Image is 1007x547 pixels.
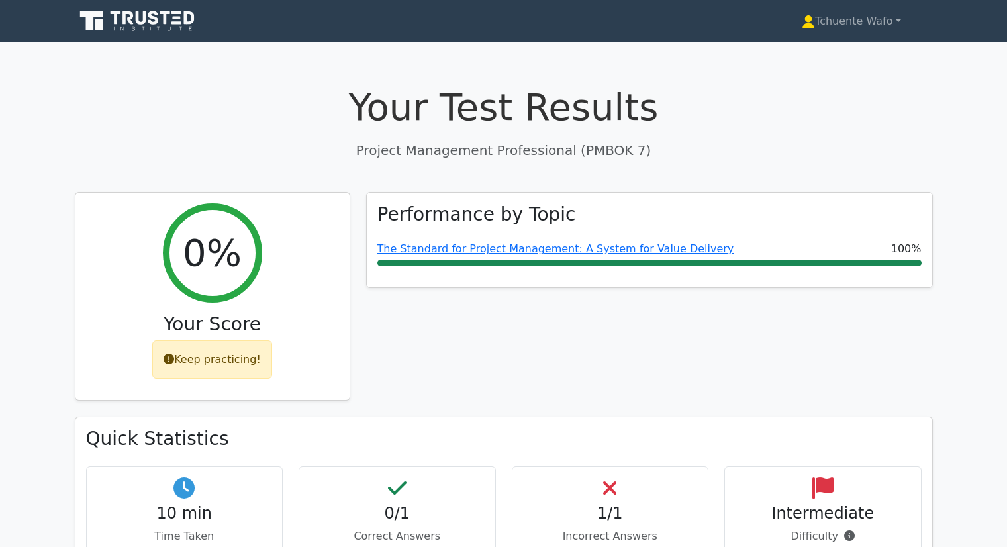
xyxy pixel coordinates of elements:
[310,528,485,544] p: Correct Answers
[183,230,242,275] h2: 0%
[770,8,932,34] a: Tchuente Wafo
[523,528,698,544] p: Incorrect Answers
[86,428,922,450] h3: Quick Statistics
[523,504,698,523] h4: 1/1
[891,241,922,257] span: 100%
[736,528,910,544] p: Difficulty
[152,340,272,379] div: Keep practicing!
[86,313,339,336] h3: Your Score
[377,203,576,226] h3: Performance by Topic
[310,504,485,523] h4: 0/1
[75,85,933,129] h1: Your Test Results
[97,504,272,523] h4: 10 min
[736,504,910,523] h4: Intermediate
[75,140,933,160] p: Project Management Professional (PMBOK 7)
[377,242,734,255] a: The Standard for Project Management: A System for Value Delivery
[97,528,272,544] p: Time Taken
